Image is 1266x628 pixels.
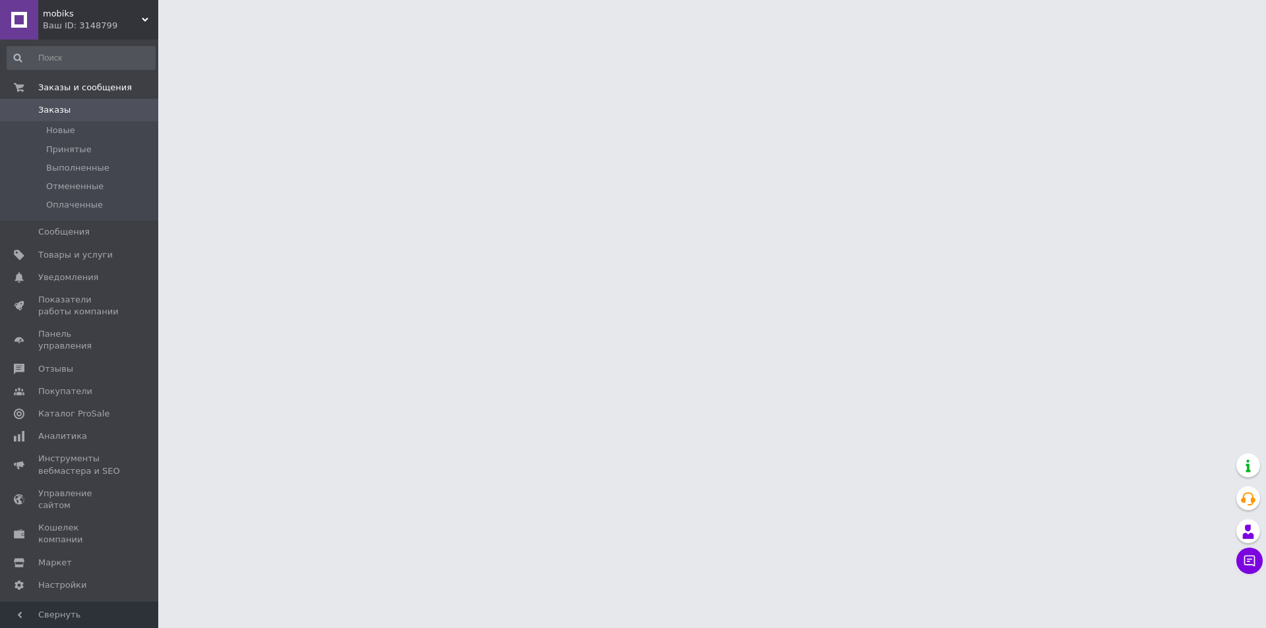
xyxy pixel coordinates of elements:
span: Отмененные [46,181,104,192]
span: Заказы [38,104,71,116]
span: Отзывы [38,363,73,375]
span: Уведомления [38,271,98,283]
span: Сообщения [38,226,90,238]
span: Оплаченные [46,199,103,211]
span: Настройки [38,579,86,591]
span: Новые [46,125,75,136]
span: Инструменты вебмастера и SEO [38,453,122,476]
span: Покупатели [38,385,92,397]
span: Управление сайтом [38,488,122,511]
span: Аналитика [38,430,87,442]
input: Поиск [7,46,156,70]
span: Выполненные [46,162,109,174]
div: Ваш ID: 3148799 [43,20,158,32]
span: Маркет [38,557,72,569]
button: Чат с покупателем [1236,548,1263,574]
span: Показатели работы компании [38,294,122,318]
span: Кошелек компании [38,522,122,546]
span: Панель управления [38,328,122,352]
span: Принятые [46,144,92,156]
span: Товары и услуги [38,249,113,261]
span: Заказы и сообщения [38,82,132,94]
span: mobiks [43,8,142,20]
span: Каталог ProSale [38,408,109,420]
